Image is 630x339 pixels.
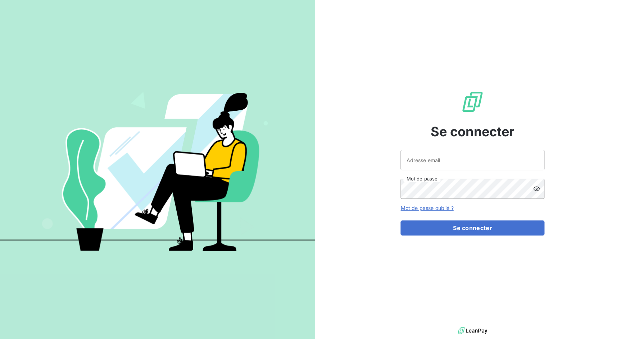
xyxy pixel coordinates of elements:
[461,90,484,113] img: Logo LeanPay
[400,150,544,170] input: placeholder
[400,205,453,211] a: Mot de passe oublié ?
[400,220,544,235] button: Se connecter
[430,122,515,141] span: Se connecter
[458,325,487,336] img: logo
